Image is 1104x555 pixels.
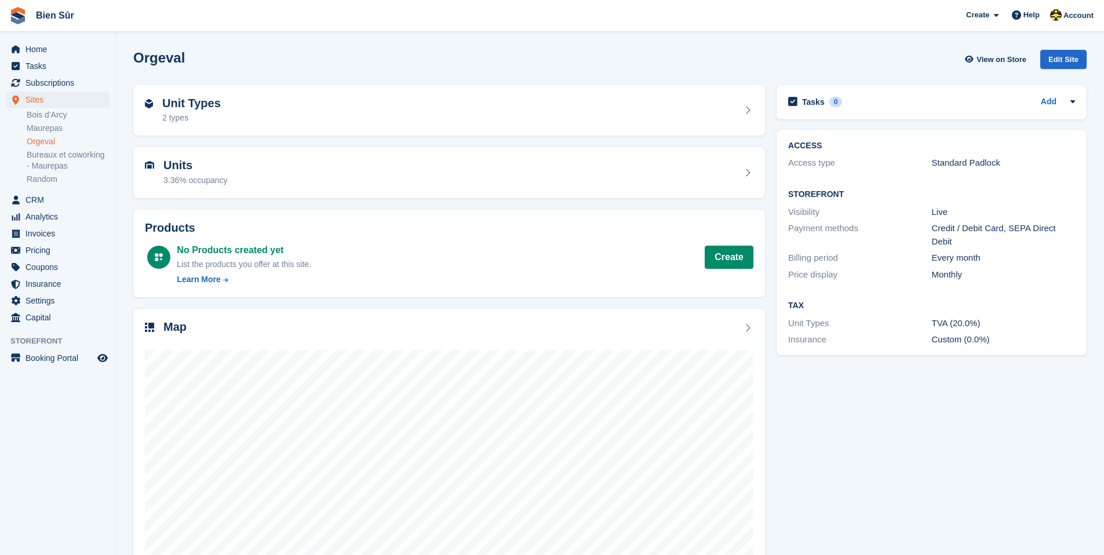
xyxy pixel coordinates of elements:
[25,276,95,292] span: Insurance
[25,192,95,208] span: CRM
[6,242,110,258] a: menu
[6,192,110,208] a: menu
[162,112,221,124] div: 2 types
[6,350,110,366] a: menu
[932,333,1075,346] div: Custom (0.0%)
[6,92,110,108] a: menu
[154,253,163,262] img: custom-product-icn-white-7c27a13f52cf5f2f504a55ee73a895a1f82ff5669d69490e13668eaf7ade3bb5.svg
[977,54,1026,65] span: View on Store
[27,149,110,171] a: Bureaux et coworking - Maurepas
[25,350,95,366] span: Booking Portal
[788,156,931,170] div: Access type
[133,50,185,65] h2: Orgeval
[966,9,989,21] span: Create
[788,317,931,330] div: Unit Types
[1063,10,1094,21] span: Account
[6,225,110,242] a: menu
[932,251,1075,265] div: Every month
[829,97,843,107] div: 0
[10,335,115,347] span: Storefront
[6,309,110,326] a: menu
[9,7,27,24] img: stora-icon-8386f47178a22dfd0bd8f6a31ec36ba5ce8667c1dd55bd0f319d3a0aa187defe.svg
[6,41,110,57] a: menu
[705,246,753,269] a: Create
[177,273,311,286] a: Learn More
[788,251,931,265] div: Billing period
[25,259,95,275] span: Coupons
[788,206,931,219] div: Visibility
[932,206,1075,219] div: Live
[932,317,1075,330] div: TVA (20.0%)
[27,174,110,185] a: Random
[6,276,110,292] a: menu
[27,123,110,134] a: Maurepas
[145,161,154,169] img: unit-icn-7be61d7bf1b0ce9d3e12c5938cc71ed9869f7b940bace4675aadf7bd6d80202e.svg
[133,147,765,198] a: Units 3.36% occupancy
[788,190,1075,199] h2: Storefront
[932,268,1075,282] div: Monthly
[6,259,110,275] a: menu
[6,209,110,225] a: menu
[27,136,110,147] a: Orgeval
[6,58,110,74] a: menu
[1040,50,1087,69] div: Edit Site
[145,99,153,108] img: unit-type-icn-2b2737a686de81e16bb02015468b77c625bbabd49415b5ef34ead5e3b44a266d.svg
[25,225,95,242] span: Invoices
[932,222,1075,248] div: Credit / Debit Card, SEPA Direct Debit
[31,6,79,25] a: Bien Sûr
[25,242,95,258] span: Pricing
[6,75,110,91] a: menu
[25,58,95,74] span: Tasks
[963,50,1031,69] a: View on Store
[163,320,187,334] h2: Map
[25,92,95,108] span: Sites
[27,109,110,121] a: Bois d'Arcy
[163,159,228,172] h2: Units
[25,309,95,326] span: Capital
[1040,50,1087,74] a: Edit Site
[133,85,765,136] a: Unit Types 2 types
[177,243,311,257] div: No Products created yet
[25,41,95,57] span: Home
[788,333,931,346] div: Insurance
[788,301,1075,311] h2: Tax
[788,222,931,248] div: Payment methods
[177,260,311,269] span: List the products you offer at this site.
[788,268,931,282] div: Price display
[25,293,95,309] span: Settings
[1050,9,1062,21] img: Marie Tran
[177,273,220,286] div: Learn More
[163,174,228,187] div: 3.36% occupancy
[162,97,221,110] h2: Unit Types
[96,351,110,365] a: Preview store
[802,97,825,107] h2: Tasks
[788,141,1075,151] h2: ACCESS
[6,293,110,309] a: menu
[932,156,1075,170] div: Standard Padlock
[145,323,154,332] img: map-icn-33ee37083ee616e46c38cad1a60f524a97daa1e2b2c8c0bc3eb3415660979fc1.svg
[25,75,95,91] span: Subscriptions
[1041,96,1056,109] a: Add
[145,221,753,235] h2: Products
[25,209,95,225] span: Analytics
[1023,9,1040,21] span: Help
